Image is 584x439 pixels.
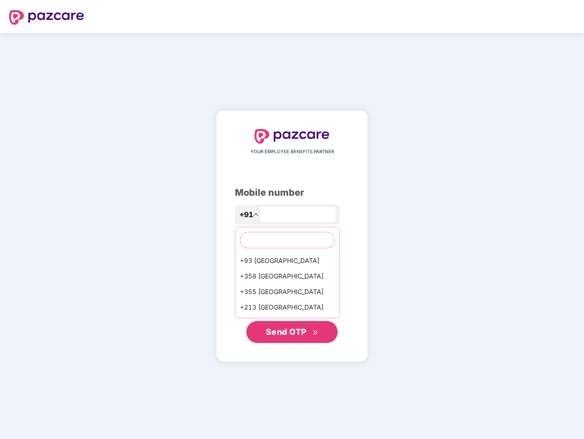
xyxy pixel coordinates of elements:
span: Send OTP [266,327,307,337]
span: double-right [313,330,319,336]
div: +93 [GEOGRAPHIC_DATA] [235,253,340,268]
button: Send OTPdouble-right [246,321,338,343]
span: YOUR EMPLOYEE BENEFITS PARTNER [250,148,334,155]
span: +91 [239,209,253,220]
div: +213 [GEOGRAPHIC_DATA] [235,300,340,315]
div: +355 [GEOGRAPHIC_DATA] [235,284,340,300]
div: Mobile number [235,186,349,200]
div: +358 [GEOGRAPHIC_DATA] [235,268,340,284]
div: +1684 AmericanSamoa [235,315,340,331]
img: logo [9,10,84,25]
img: logo [255,129,329,144]
span: up [253,212,259,217]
